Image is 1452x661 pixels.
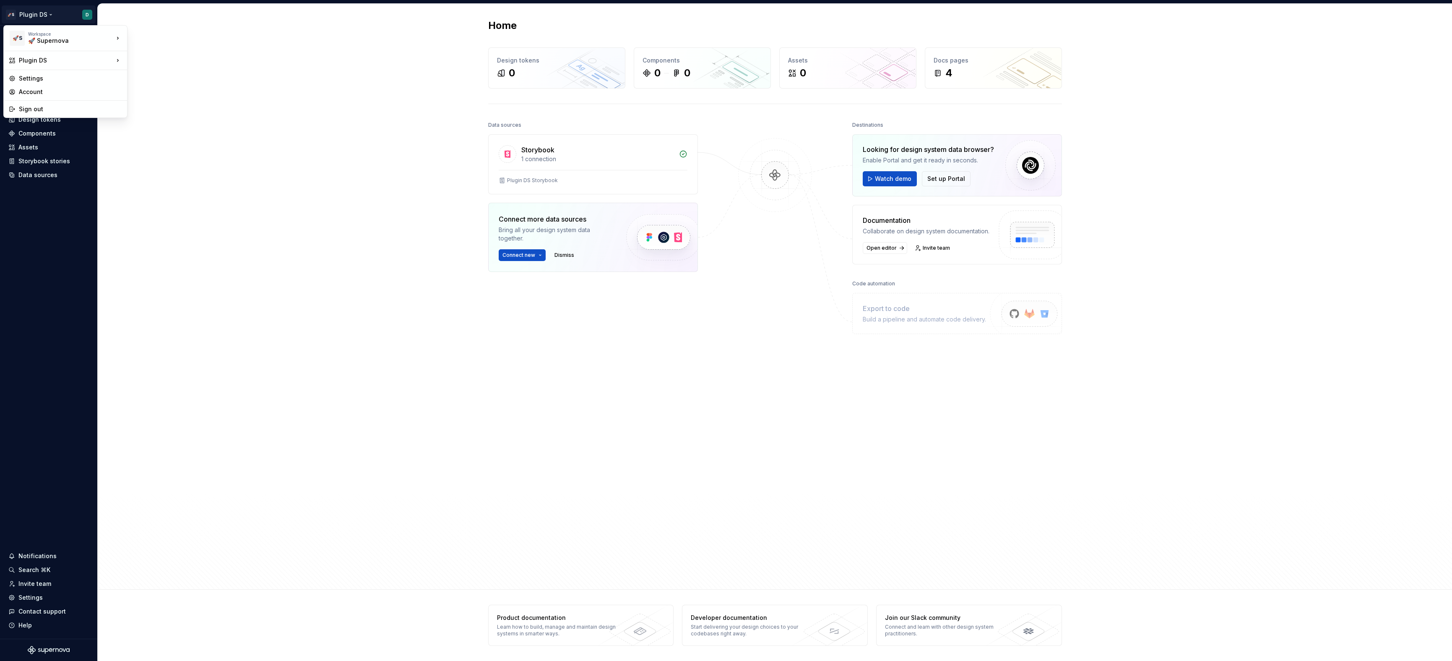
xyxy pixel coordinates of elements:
div: Workspace [28,31,114,37]
div: Plugin DS [19,56,114,65]
div: Settings [19,74,122,83]
div: 🚀S [10,31,25,46]
div: Account [19,88,122,96]
div: 🚀 Supernova [28,37,99,45]
div: Sign out [19,105,122,113]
